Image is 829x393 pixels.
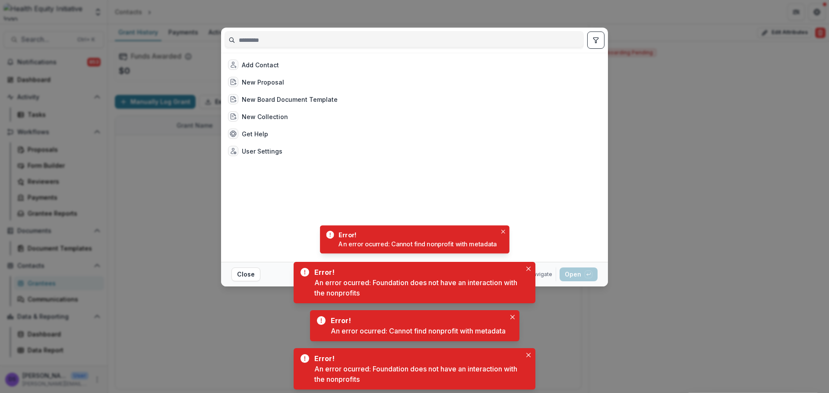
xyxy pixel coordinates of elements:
[339,239,497,249] div: An error ocurred: Cannot find nonprofit with metadata
[560,267,598,281] button: Open
[242,95,338,104] div: New Board Document Template
[339,230,494,239] div: Error!
[523,264,534,274] button: Close
[587,31,604,49] button: toggle filters
[331,315,502,326] div: Error!
[242,129,268,138] div: Get Help
[314,353,518,364] div: Error!
[523,350,534,360] button: Close
[314,267,518,277] div: Error!
[331,326,506,336] div: An error ocurred: Cannot find nonprofit with metadata
[498,227,508,236] button: Close
[314,277,522,298] div: An error ocurred: Foundation does not have an interaction with the nonprofits
[242,60,279,69] div: Add Contact
[314,364,522,384] div: An error ocurred: Foundation does not have an interaction with the nonprofits
[231,267,260,281] button: Close
[242,147,282,156] div: User Settings
[242,78,284,87] div: New Proposal
[242,112,288,121] div: New Collection
[507,312,518,322] button: Close
[529,270,552,278] span: Navigate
